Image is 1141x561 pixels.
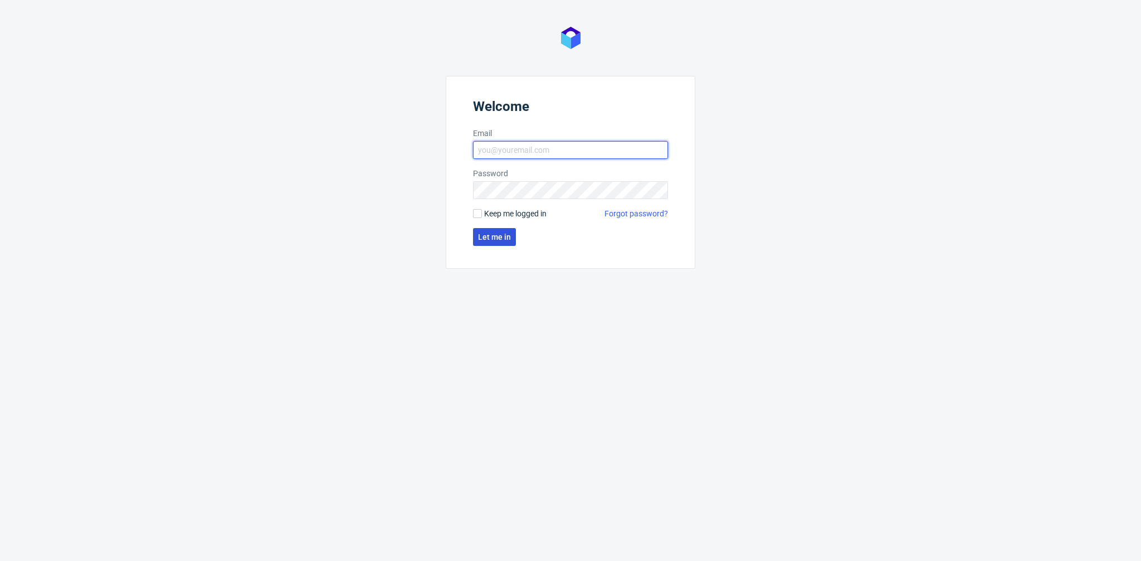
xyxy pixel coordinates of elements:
[484,208,547,219] span: Keep me logged in
[478,233,511,241] span: Let me in
[473,128,668,139] label: Email
[473,228,516,246] button: Let me in
[473,141,668,159] input: you@youremail.com
[473,99,668,119] header: Welcome
[473,168,668,179] label: Password
[604,208,668,219] a: Forgot password?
